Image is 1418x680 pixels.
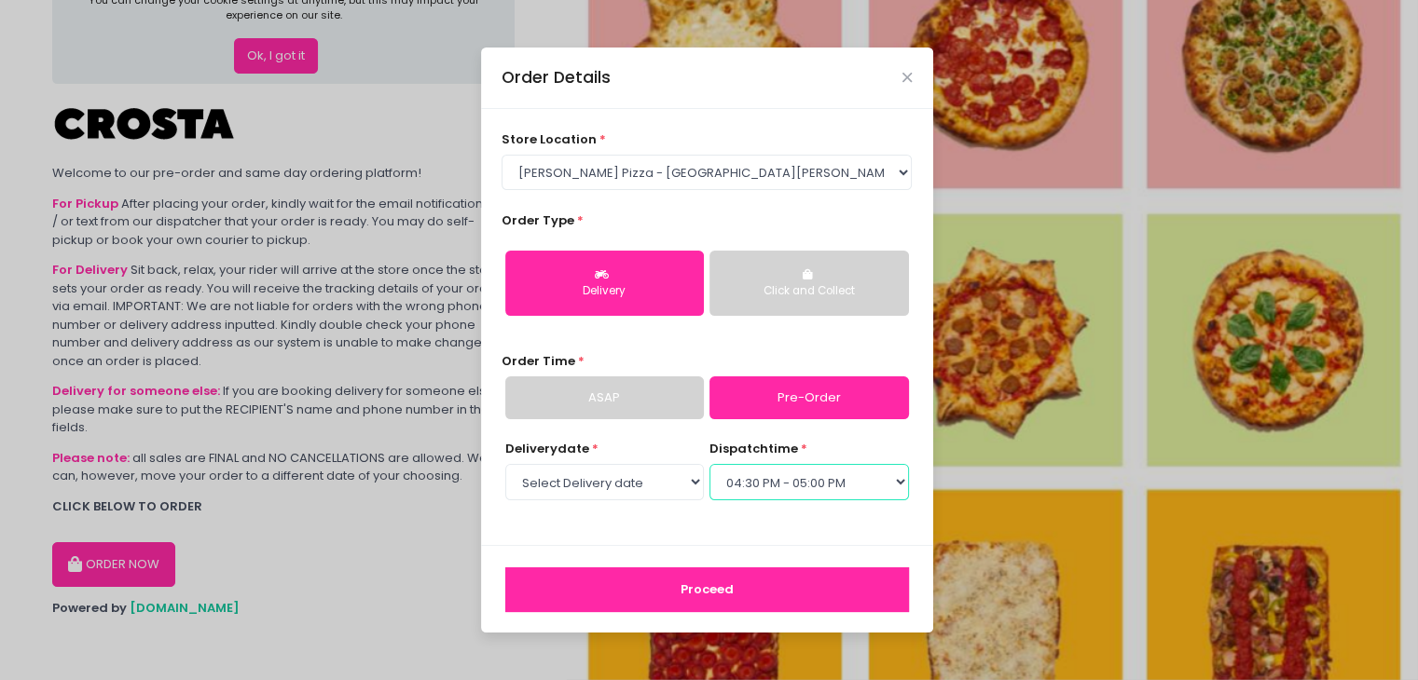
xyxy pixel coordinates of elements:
[518,283,691,300] div: Delivery
[505,567,909,612] button: Proceed
[709,440,798,457] span: dispatch time
[502,211,574,229] span: Order Type
[505,440,589,457] span: Delivery date
[502,352,575,370] span: Order Time
[505,251,704,316] button: Delivery
[502,130,597,148] span: store location
[505,376,704,419] a: ASAP
[709,376,908,419] a: Pre-Order
[902,73,912,82] button: Close
[709,251,908,316] button: Click and Collect
[723,283,895,300] div: Click and Collect
[502,65,611,89] div: Order Details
